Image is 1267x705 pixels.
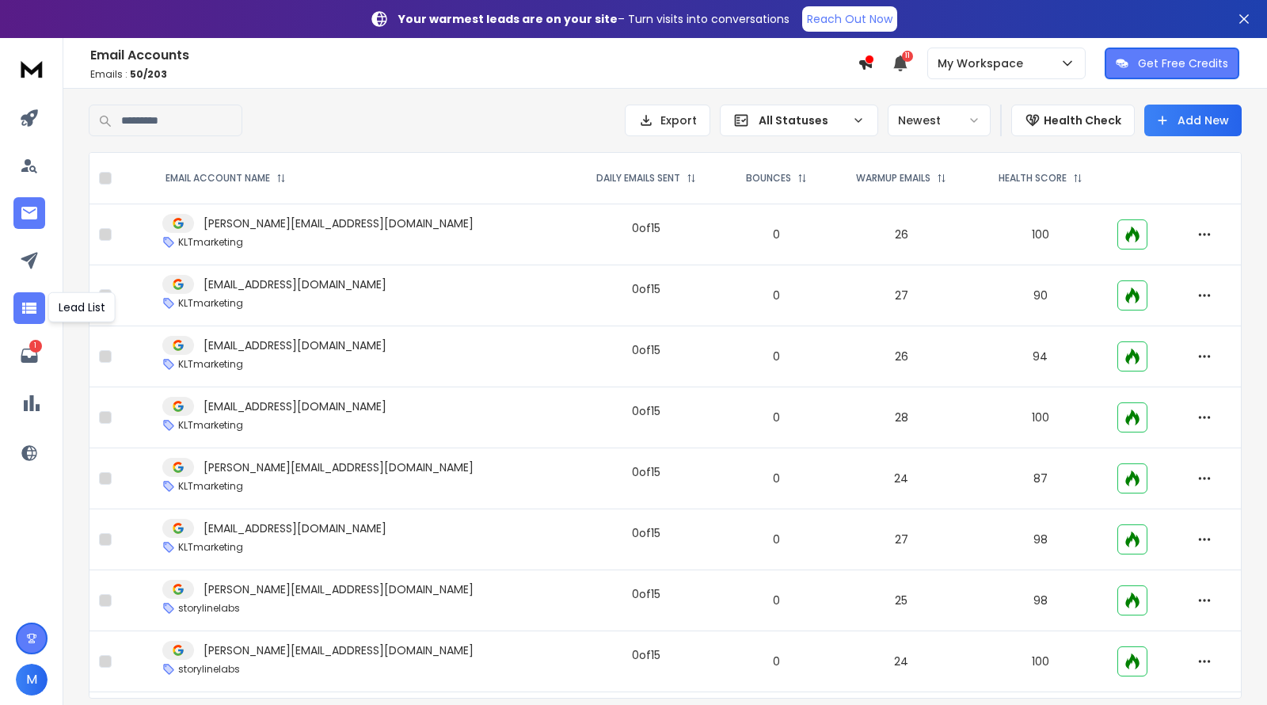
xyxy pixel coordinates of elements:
span: 50 / 203 [130,67,167,81]
td: 28 [830,387,972,448]
p: Get Free Credits [1138,55,1228,71]
div: 0 of 15 [632,220,660,236]
a: 1 [13,340,45,372]
td: 26 [830,204,972,265]
div: 0 of 15 [632,342,660,358]
p: [PERSON_NAME][EMAIL_ADDRESS][DOMAIN_NAME] [204,581,474,597]
p: KLTmarketing [178,236,243,249]
p: 0 [732,288,820,303]
img: logo [16,54,48,83]
p: KLTmarketing [178,297,243,310]
div: EMAIL ACCOUNT NAME [166,172,286,185]
div: 0 of 15 [632,464,660,480]
p: 1 [29,340,42,352]
p: My Workspace [938,55,1029,71]
td: 98 [972,509,1108,570]
p: – Turn visits into conversations [398,11,789,27]
p: [PERSON_NAME][EMAIL_ADDRESS][DOMAIN_NAME] [204,459,474,475]
p: KLTmarketing [178,480,243,493]
div: Lead List [48,292,116,322]
p: KLTmarketing [178,358,243,371]
p: Reach Out Now [807,11,892,27]
td: 94 [972,326,1108,387]
button: Health Check [1011,105,1135,136]
p: KLTmarketing [178,419,243,432]
p: 0 [732,654,820,669]
td: 24 [830,448,972,509]
p: [EMAIL_ADDRESS][DOMAIN_NAME] [204,276,386,292]
p: 0 [732,532,820,547]
div: 0 of 15 [632,647,660,663]
strong: Your warmest leads are on your site [398,11,618,27]
td: 27 [830,509,972,570]
p: storylinelabs [178,602,240,615]
p: [PERSON_NAME][EMAIL_ADDRESS][DOMAIN_NAME] [204,215,474,231]
p: BOUNCES [746,172,791,185]
td: 100 [972,204,1108,265]
td: 26 [830,326,972,387]
p: HEALTH SCORE [999,172,1067,185]
td: 25 [830,570,972,631]
p: Emails : [90,68,858,81]
p: storylinelabs [178,663,240,676]
td: 27 [830,265,972,326]
p: 0 [732,410,820,425]
td: 87 [972,448,1108,509]
p: 0 [732,227,820,242]
div: 0 of 15 [632,403,660,419]
td: 100 [972,631,1108,692]
button: M [16,664,48,695]
td: 98 [972,570,1108,631]
p: 0 [732,471,820,486]
p: KLTmarketing [178,541,243,554]
button: Newest [888,105,991,136]
div: 0 of 15 [632,281,660,297]
td: 24 [830,631,972,692]
p: 0 [732,349,820,364]
div: 0 of 15 [632,586,660,602]
p: Health Check [1044,112,1121,128]
button: Export [625,105,710,136]
p: [EMAIL_ADDRESS][DOMAIN_NAME] [204,398,386,414]
button: Add New [1144,105,1242,136]
p: WARMUP EMAILS [856,172,930,185]
td: 100 [972,387,1108,448]
p: All Statuses [759,112,846,128]
button: Get Free Credits [1105,48,1239,79]
p: [PERSON_NAME][EMAIL_ADDRESS][DOMAIN_NAME] [204,642,474,658]
a: Reach Out Now [802,6,897,32]
div: 0 of 15 [632,525,660,541]
span: 11 [902,51,913,62]
td: 90 [972,265,1108,326]
h1: Email Accounts [90,46,858,65]
p: 0 [732,593,820,608]
p: [EMAIL_ADDRESS][DOMAIN_NAME] [204,520,386,536]
p: DAILY EMAILS SENT [596,172,680,185]
p: [EMAIL_ADDRESS][DOMAIN_NAME] [204,337,386,353]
